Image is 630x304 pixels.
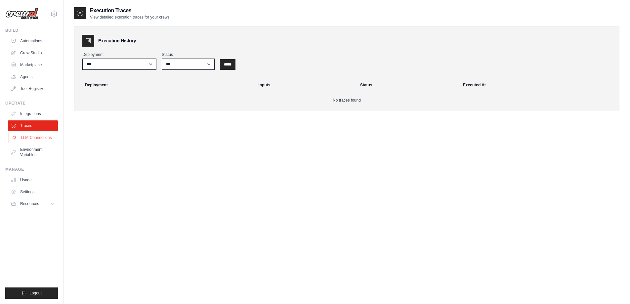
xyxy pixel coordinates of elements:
[82,52,156,57] label: Deployment
[8,198,58,209] button: Resources
[90,7,170,15] h2: Execution Traces
[29,290,42,296] span: Logout
[254,78,356,92] th: Inputs
[77,78,254,92] th: Deployment
[8,144,58,160] a: Environment Variables
[8,120,58,131] a: Traces
[90,15,170,20] p: View detailed execution traces for your crews
[5,28,58,33] div: Build
[5,287,58,299] button: Logout
[459,78,616,92] th: Executed At
[8,60,58,70] a: Marketplace
[98,37,136,44] h3: Execution History
[8,71,58,82] a: Agents
[8,109,58,119] a: Integrations
[5,167,58,172] div: Manage
[82,98,611,103] p: No traces found
[9,132,59,143] a: LLM Connections
[356,78,459,92] th: Status
[8,36,58,46] a: Automations
[8,187,58,197] a: Settings
[5,101,58,106] div: Operate
[8,175,58,185] a: Usage
[5,8,38,20] img: Logo
[20,201,39,206] span: Resources
[162,52,215,57] label: Status
[8,83,58,94] a: Tool Registry
[8,48,58,58] a: Crew Studio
